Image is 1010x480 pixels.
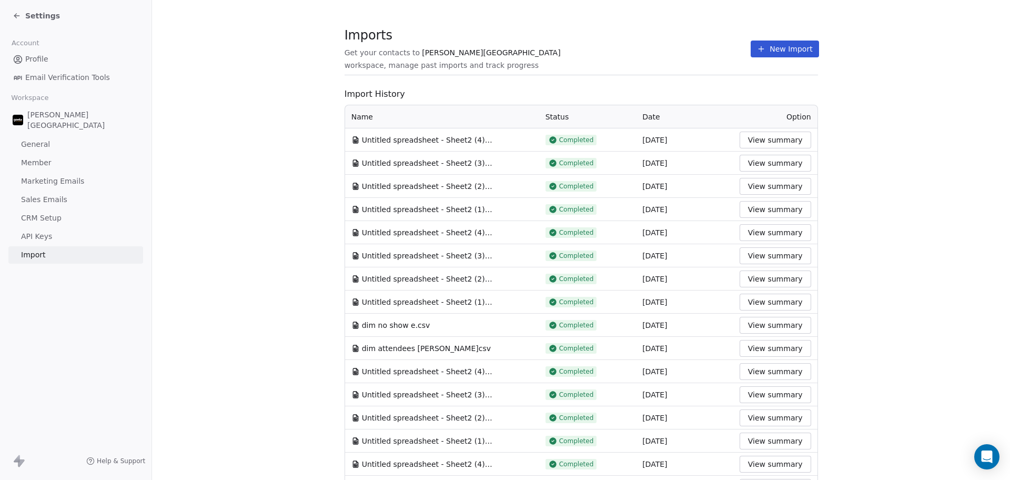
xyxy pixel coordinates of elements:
span: Completed [559,275,594,283]
div: [DATE] [642,181,727,192]
span: Untitled spreadsheet - Sheet2 (4).csv [362,459,493,469]
button: View summary [740,456,811,473]
div: [DATE] [642,297,727,307]
span: Workspace [7,90,53,106]
span: Untitled spreadsheet - Sheet2 (2).csv [362,181,493,192]
span: Completed [559,252,594,260]
span: Completed [559,321,594,329]
span: Completed [559,437,594,445]
span: CRM Setup [21,213,62,224]
span: Completed [559,205,594,214]
span: Imports [345,27,751,43]
span: dim no show e.csv [362,320,430,331]
button: View summary [740,132,811,148]
button: View summary [740,247,811,264]
span: Import [21,249,45,261]
span: Completed [559,344,594,353]
span: Get your contacts to [345,47,420,58]
button: New Import [751,41,819,57]
button: View summary [740,155,811,172]
span: Completed [559,136,594,144]
span: Date [642,113,660,121]
div: [DATE] [642,320,727,331]
div: [DATE] [642,389,727,400]
div: [DATE] [642,251,727,261]
span: Member [21,157,52,168]
a: API Keys [8,228,143,245]
span: Untitled spreadsheet - Sheet2 (4).csv [362,227,493,238]
div: [DATE] [642,366,727,377]
span: [PERSON_NAME][GEOGRAPHIC_DATA] [27,109,139,131]
span: Status [546,113,569,121]
span: Untitled spreadsheet - Sheet2 (4).csv [362,366,493,377]
span: [PERSON_NAME][GEOGRAPHIC_DATA] [422,47,560,58]
div: [DATE] [642,459,727,469]
button: View summary [740,294,811,311]
a: Settings [13,11,60,21]
span: Email Verification Tools [25,72,110,83]
span: Completed [559,391,594,399]
div: Open Intercom Messenger [974,444,999,469]
button: View summary [740,317,811,334]
span: workspace, manage past imports and track progress [345,60,539,71]
button: View summary [740,340,811,357]
span: Untitled spreadsheet - Sheet2 (2).csv [362,413,493,423]
span: Untitled spreadsheet - Sheet2 (1).csv [362,436,493,446]
span: Help & Support [97,457,145,465]
button: View summary [740,224,811,241]
div: [DATE] [642,135,727,145]
div: [DATE] [642,158,727,168]
span: Untitled spreadsheet - Sheet2 (3).csv [362,158,493,168]
a: Sales Emails [8,191,143,208]
button: View summary [740,386,811,403]
button: View summary [740,433,811,449]
span: General [21,139,50,150]
span: Untitled spreadsheet - Sheet2 (1).csv [362,204,493,215]
div: [DATE] [642,413,727,423]
span: Completed [559,460,594,468]
img: Zeeshan%20Neck%20Print%20Dark.png [13,115,23,125]
a: Profile [8,51,143,68]
span: Sales Emails [21,194,67,205]
span: Completed [559,182,594,191]
div: [DATE] [642,343,727,354]
a: Help & Support [86,457,145,465]
span: Untitled spreadsheet - Sheet2 (3).csv [362,251,493,261]
button: View summary [740,363,811,380]
a: Marketing Emails [8,173,143,190]
span: Completed [559,298,594,306]
span: Import History [345,88,818,101]
button: View summary [740,178,811,195]
span: Account [7,35,44,51]
span: Completed [559,228,594,237]
span: Untitled spreadsheet - Sheet2 (3).csv [362,389,493,400]
span: Completed [559,414,594,422]
span: Completed [559,159,594,167]
span: Name [351,112,373,122]
span: Untitled spreadsheet - Sheet2 (1).csv [362,297,493,307]
button: View summary [740,271,811,287]
a: Import [8,246,143,264]
button: View summary [740,409,811,426]
div: [DATE] [642,274,727,284]
div: [DATE] [642,204,727,215]
div: [DATE] [642,227,727,238]
a: Member [8,154,143,172]
span: Untitled spreadsheet - Sheet2 (2).csv [362,274,493,284]
span: Option [786,113,811,121]
span: dim attendees [PERSON_NAME]csv [362,343,491,354]
span: Profile [25,54,48,65]
button: View summary [740,201,811,218]
a: General [8,136,143,153]
div: [DATE] [642,436,727,446]
a: Email Verification Tools [8,69,143,86]
span: Marketing Emails [21,176,84,187]
a: CRM Setup [8,209,143,227]
span: API Keys [21,231,52,242]
span: Completed [559,367,594,376]
span: Settings [25,11,60,21]
span: Untitled spreadsheet - Sheet2 (4).csv [362,135,493,145]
